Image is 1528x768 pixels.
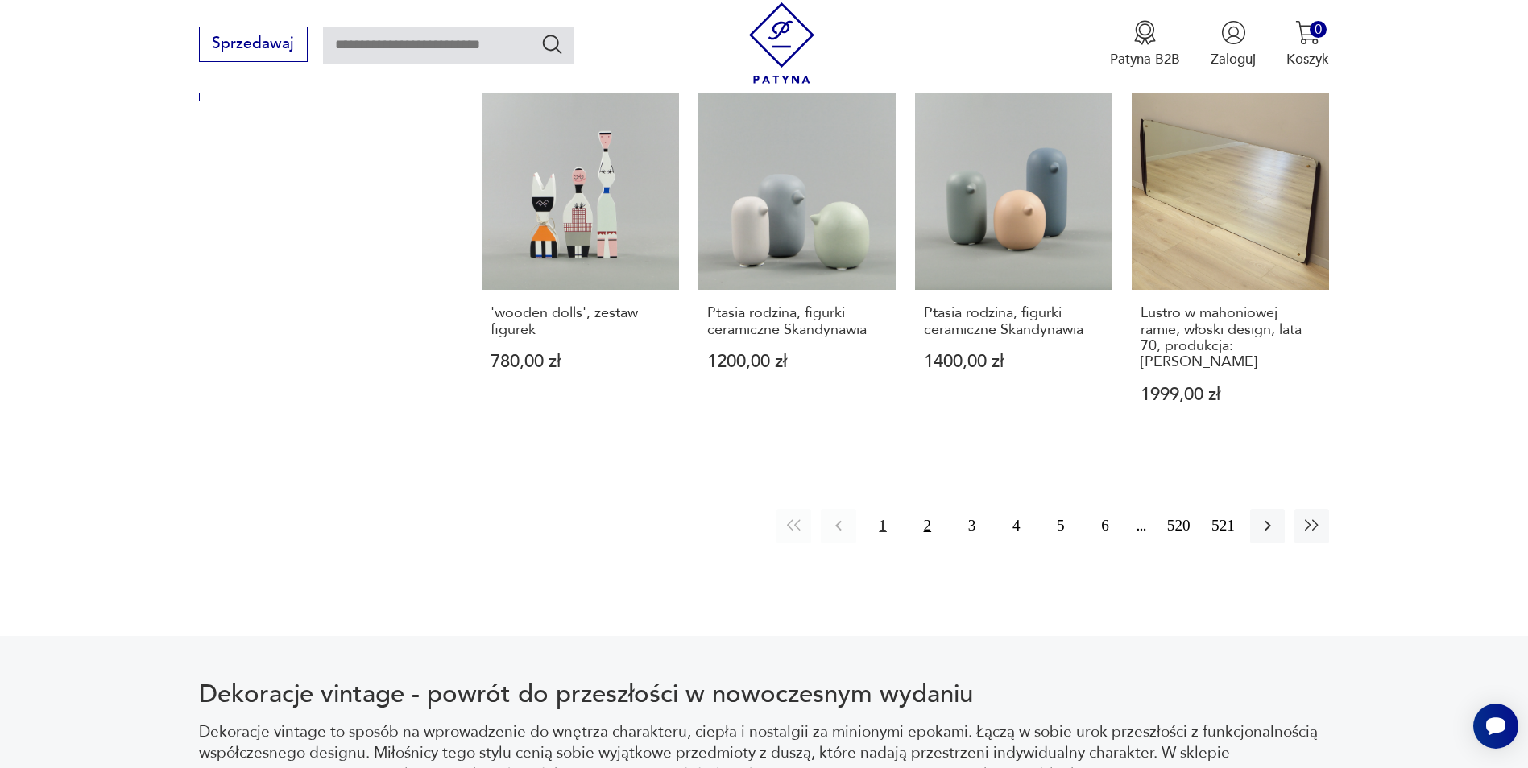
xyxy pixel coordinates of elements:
p: 1200,00 zł [707,353,887,370]
h3: Ptasia rodzina, figurki ceramiczne Skandynawia [924,305,1104,338]
button: Sprzedawaj [199,27,308,62]
h2: Dekoracje vintage - powrót do przeszłości w nowoczesnym wydaniu [199,683,1330,706]
button: 520 [1162,509,1196,543]
a: Ptasia rodzina, figurki ceramiczne SkandynawiaPtasia rodzina, figurki ceramiczne Skandynawia1200,... [698,93,896,441]
h3: 'wooden dolls', zestaw figurek [491,305,670,338]
button: 521 [1206,509,1240,543]
a: Ptasia rodzina, figurki ceramiczne SkandynawiaPtasia rodzina, figurki ceramiczne Skandynawia1400,... [915,93,1112,441]
button: 2 [910,509,945,543]
button: Zaloguj [1211,20,1256,68]
iframe: Smartsupp widget button [1473,704,1518,749]
img: Patyna - sklep z meblami i dekoracjami vintage [741,2,822,84]
button: 1 [866,509,901,543]
p: 1400,00 zł [924,353,1104,370]
button: 3 [954,509,989,543]
img: Ikonka użytkownika [1221,20,1246,45]
p: Patyna B2B [1110,50,1180,68]
button: 6 [1087,509,1122,543]
p: Koszyk [1286,50,1329,68]
img: Ikona medalu [1133,20,1157,45]
button: 0Koszyk [1286,20,1329,68]
h3: Lustro w mahoniowej ramie, włoski design, lata 70, produkcja: [PERSON_NAME] [1141,305,1320,371]
a: Ikona medaluPatyna B2B [1110,20,1180,68]
p: 780,00 zł [491,353,670,370]
a: 'wooden dolls', zestaw figurek'wooden dolls', zestaw figurek780,00 zł [482,93,679,441]
button: 5 [1043,509,1078,543]
h3: Ptasia rodzina, figurki ceramiczne Skandynawia [707,305,887,338]
p: 1999,00 zł [1141,386,1320,403]
p: Zaloguj [1211,50,1256,68]
img: Ikona koszyka [1295,20,1320,45]
button: Szukaj [540,32,564,56]
a: Lustro w mahoniowej ramie, włoski design, lata 70, produkcja: WłochyLustro w mahoniowej ramie, wł... [1132,93,1329,441]
a: Sprzedawaj [199,39,308,52]
button: Patyna B2B [1110,20,1180,68]
div: 0 [1310,21,1327,38]
button: 4 [999,509,1033,543]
